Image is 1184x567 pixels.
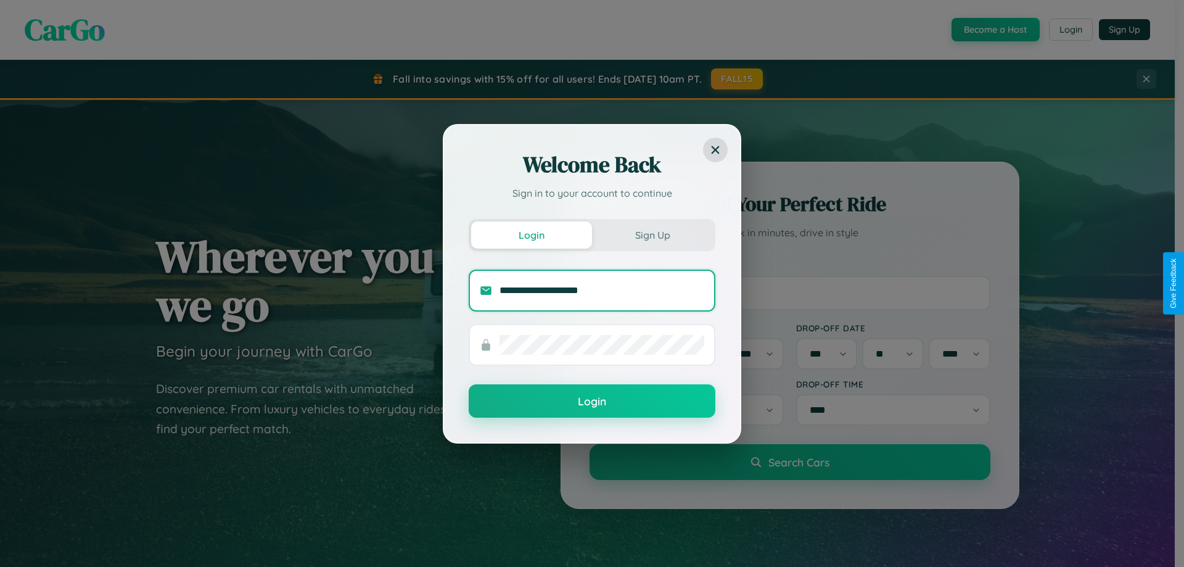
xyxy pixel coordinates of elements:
[469,150,715,180] h2: Welcome Back
[471,221,592,249] button: Login
[469,384,715,418] button: Login
[1169,259,1178,308] div: Give Feedback
[469,186,715,201] p: Sign in to your account to continue
[592,221,713,249] button: Sign Up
